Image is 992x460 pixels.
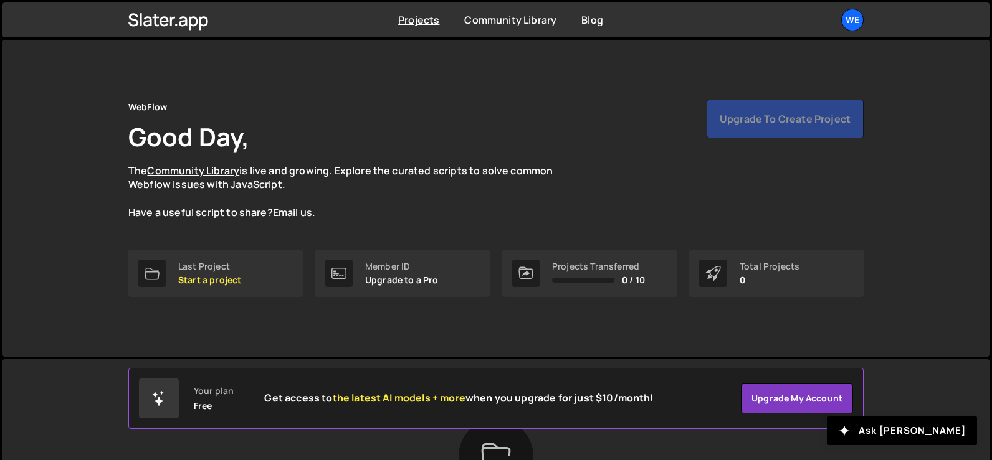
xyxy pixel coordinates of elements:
div: Free [194,401,212,411]
div: Projects Transferred [552,261,645,271]
button: Ask [PERSON_NAME] [827,416,977,445]
a: Email us [273,205,312,219]
p: Upgrade to a Pro [365,275,439,285]
div: Member ID [365,261,439,271]
span: the latest AI models + more [333,391,465,405]
p: The is live and growing. Explore the curated scripts to solve common Webflow issues with JavaScri... [128,164,577,220]
div: WebFlow [128,100,167,115]
span: 0 / 10 [622,275,645,285]
h1: Good Day, [128,120,249,154]
a: Community Library [464,13,556,27]
a: Last Project Start a project [128,250,303,297]
p: 0 [740,275,799,285]
a: Community Library [147,164,239,177]
a: We [841,9,864,31]
div: Your plan [194,386,234,396]
a: Projects [398,13,439,27]
a: Blog [581,13,603,27]
div: Total Projects [740,261,799,271]
a: Upgrade my account [741,383,853,413]
p: Start a project [178,275,241,285]
div: Last Project [178,261,241,271]
h2: Get access to when you upgrade for just $10/month! [264,392,654,404]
